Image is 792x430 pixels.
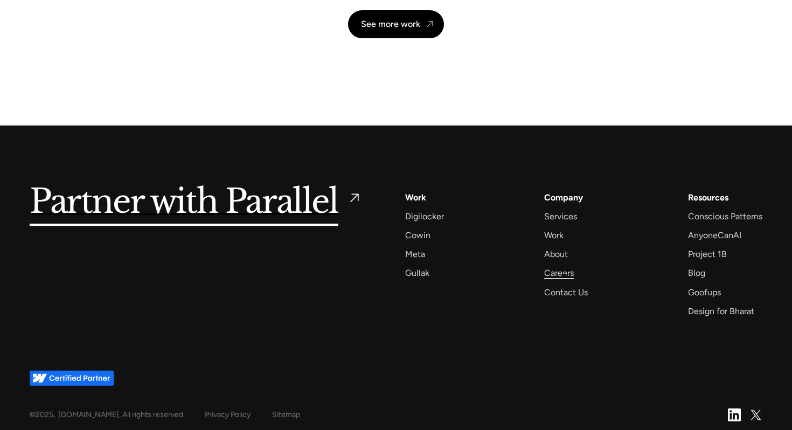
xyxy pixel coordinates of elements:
[405,266,429,280] a: Gullak
[688,304,754,318] a: Design for Bharat
[405,209,444,224] a: Digilocker
[544,228,564,242] a: Work
[30,190,338,215] h5: Partner with Parallel
[544,209,577,224] a: Services
[348,10,444,38] a: See more work
[205,408,251,421] a: Privacy Policy
[405,228,430,242] a: Cowin
[405,247,425,261] a: Meta
[544,190,583,205] a: Company
[688,209,762,224] a: Conscious Patterns
[272,408,300,421] a: Sitemap
[30,408,183,421] div: © , [DOMAIN_NAME], All rights reserved
[688,266,705,280] a: Blog
[405,190,426,205] a: Work
[361,19,420,29] div: See more work
[544,247,568,261] a: About
[30,190,362,215] a: Partner with Parallel
[688,228,741,242] a: AnyoneCanAI
[544,285,588,300] a: Contact Us
[688,190,728,205] div: Resources
[688,285,721,300] a: Goofups
[36,410,53,419] span: 2025
[688,247,727,261] a: Project 1B
[544,266,574,280] a: Careers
